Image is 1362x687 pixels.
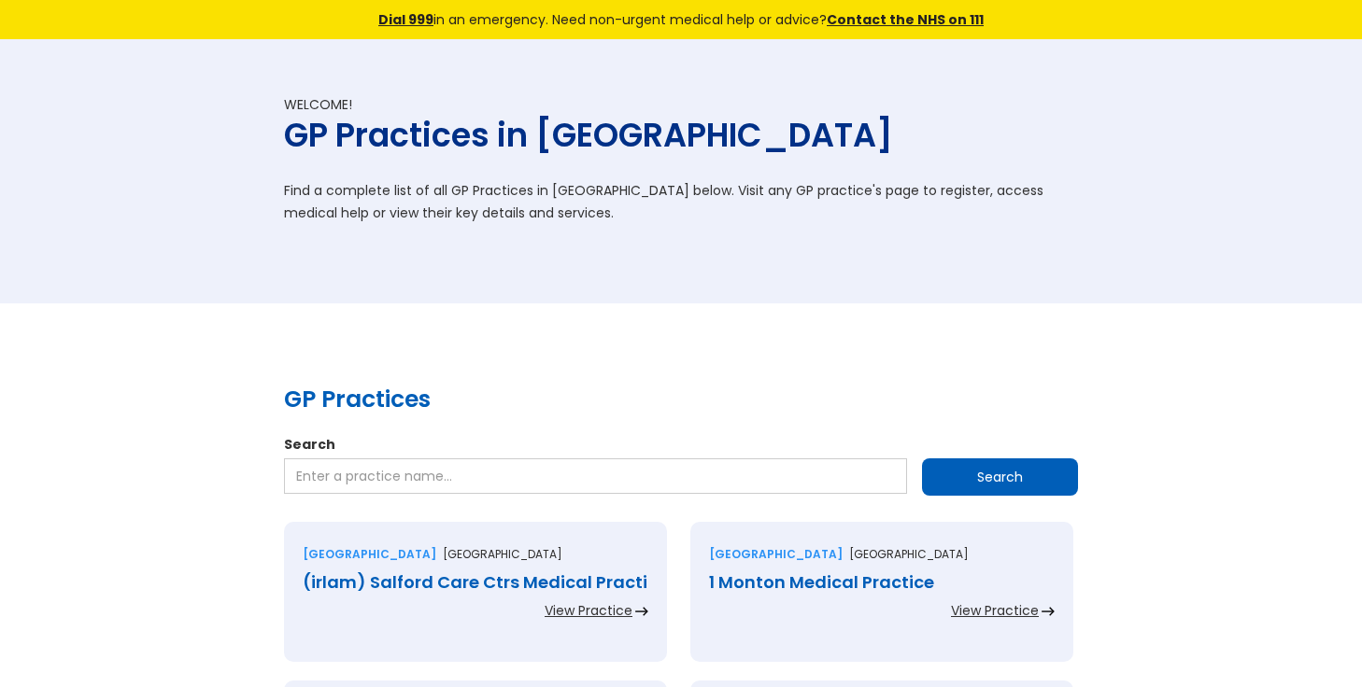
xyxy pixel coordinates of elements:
[284,114,1078,156] h1: GP Practices in [GEOGRAPHIC_DATA]
[284,522,667,680] a: [GEOGRAPHIC_DATA][GEOGRAPHIC_DATA](irlam) Salford Care Ctrs Medical PractiView Practice
[545,601,632,620] div: View Practice
[284,95,1078,114] div: Welcome!
[284,435,1078,454] label: Search
[443,545,562,564] p: [GEOGRAPHIC_DATA]
[922,458,1078,496] input: Search
[827,10,984,29] a: Contact the NHS on 111
[251,9,1111,30] div: in an emergency. Need non-urgent medical help or advice?
[849,545,969,564] p: [GEOGRAPHIC_DATA]
[284,179,1078,224] p: Find a complete list of all GP Practices in [GEOGRAPHIC_DATA] below. Visit any GP practice's page...
[709,545,843,564] div: [GEOGRAPHIC_DATA]
[378,10,433,29] a: Dial 999
[303,545,436,564] div: [GEOGRAPHIC_DATA]
[284,383,1078,416] h2: GP Practices
[690,522,1073,680] a: [GEOGRAPHIC_DATA][GEOGRAPHIC_DATA]1 Monton Medical PracticeView Practice
[284,458,907,494] input: Enter a practice name…
[951,601,1039,620] div: View Practice
[709,573,1055,592] div: 1 Monton Medical Practice
[303,573,648,592] div: (irlam) Salford Care Ctrs Medical Practi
